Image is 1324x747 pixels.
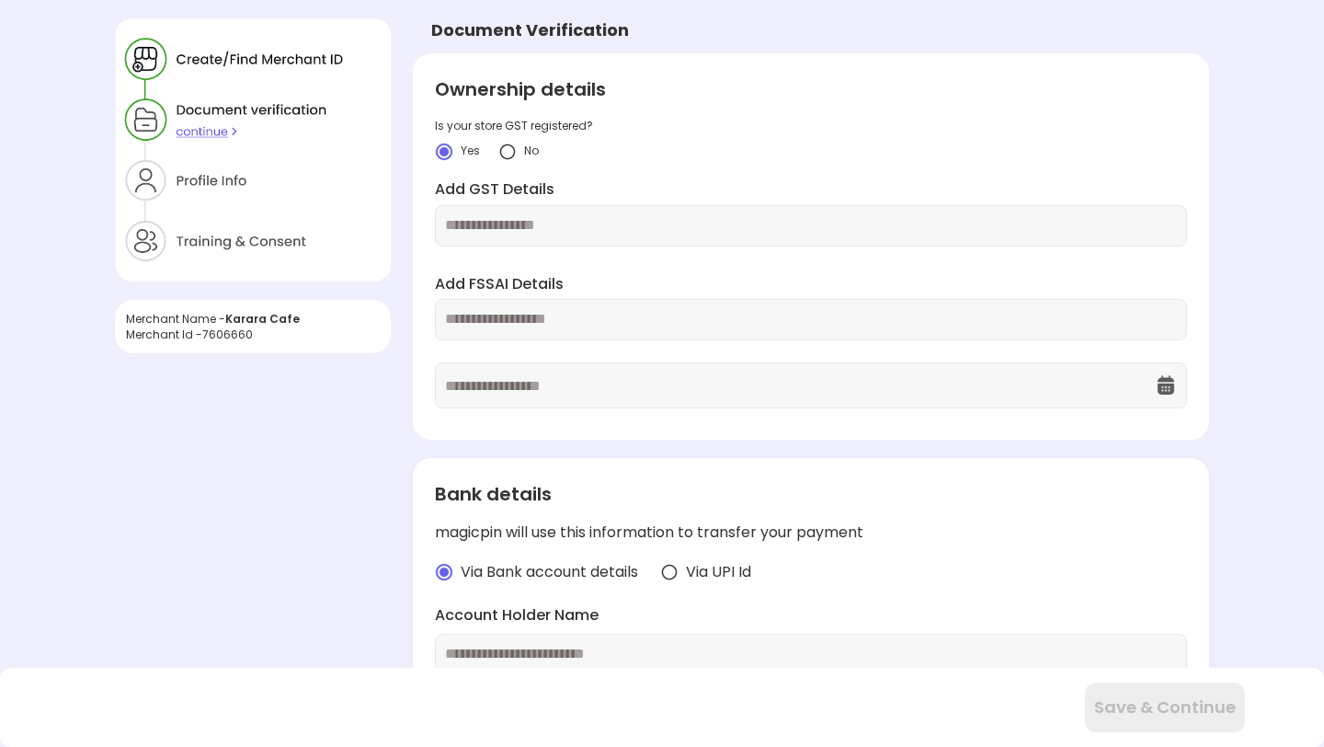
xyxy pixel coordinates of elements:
[435,179,1187,201] label: Add GST Details
[435,118,1187,133] div: Is your store GST registered?
[126,327,380,342] div: Merchant Id - 7606660
[435,605,1187,626] label: Account Holder Name
[115,18,391,282] img: xZtaNGYO7ZEa_Y6BGN0jBbY4tz3zD8CMWGtK9DYT203r_wSWJgC64uaYzQv0p6I5U3yzNyQZ90jnSGEji8ItH6xpax9JibOI_...
[435,274,1187,295] label: Add FSSAI Details
[435,523,1187,544] div: magicpin will use this information to transfer your payment
[686,562,751,583] span: Via UPI Id
[435,143,453,161] img: crlYN1wOekqfTXo2sKdO7mpVD4GIyZBlBCY682TI1bTNaOsxckEXOmACbAD6EYcPGHR5wXB9K-wSeRvGOQTikGGKT-kEDVP-b...
[1155,374,1177,396] img: OcXK764TI_dg1n3pJKAFuNcYfYqBKGvmbXteblFrPew4KBASBbPUoKPFDRZzLe5z5khKOkBCrBseVNl8W_Mqhk0wgJF92Dyy9...
[435,480,1187,508] div: Bank details
[435,563,453,581] img: radio
[461,562,638,583] span: Via Bank account details
[126,311,380,327] div: Merchant Name -
[498,143,517,161] img: yidvdI1b1At5fYgYeHdauqyvT_pgttO64BpF2mcDGQwz_NKURL8lp7m2JUJk3Onwh4FIn8UgzATYbhG5vtZZpSXeknhWnnZDd...
[524,143,539,158] span: No
[431,18,629,42] div: Document Verification
[1085,683,1245,732] button: Save & Continue
[660,563,679,581] img: radio
[435,75,1187,103] div: Ownership details
[225,311,300,327] span: Karara Cafe
[461,143,480,158] span: Yes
